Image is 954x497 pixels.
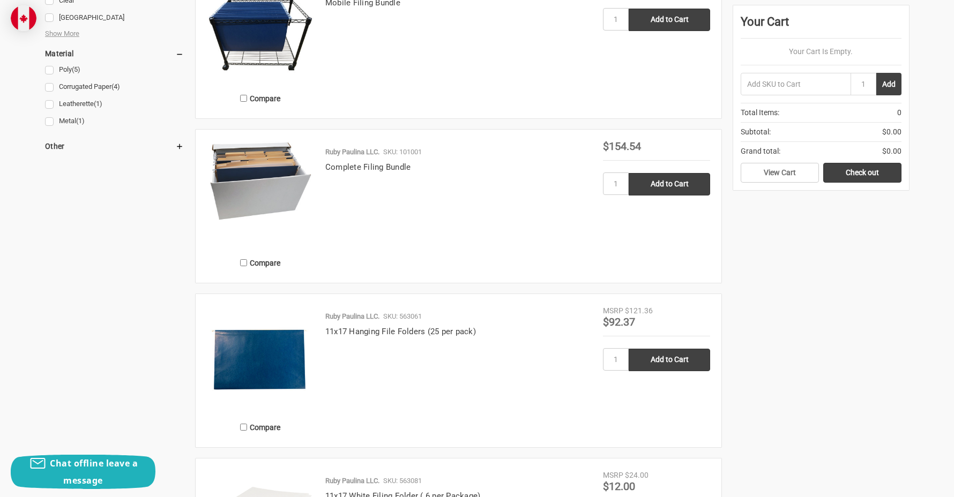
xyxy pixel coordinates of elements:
p: SKU: 563061 [383,311,422,322]
label: Compare [207,89,314,107]
input: Compare [240,95,247,102]
a: Complete Filing Bundle [325,162,411,172]
a: View Cart [741,163,819,183]
h5: Other [45,140,184,153]
div: MSRP [603,305,623,317]
span: $154.54 [603,140,641,153]
h5: Material [45,47,184,60]
span: (5) [72,65,80,73]
a: Metal [45,114,184,129]
span: Show More [45,28,79,39]
p: SKU: 101001 [383,147,422,157]
p: Ruby Paulina LLC. [325,476,379,486]
span: $0.00 [882,126,901,138]
a: Check out [823,163,901,183]
span: (4) [111,82,120,91]
span: $24.00 [625,471,649,479]
span: Chat offline leave a message [50,457,138,486]
label: Compare [207,254,314,272]
img: Complete Filing Bundle [207,141,314,220]
a: Leatherette [45,97,184,111]
span: (1) [94,100,102,108]
input: Add to Cart [629,349,710,371]
span: Subtotal: [741,126,771,138]
p: Ruby Paulina LLC. [325,311,379,322]
a: Poly [45,63,184,77]
input: Add to Cart [629,9,710,31]
label: Compare [207,418,314,436]
img: duty and tax information for Canada [11,5,36,31]
input: Compare [240,424,247,431]
a: Complete Filing Bundle [207,141,314,248]
span: (1) [76,117,85,125]
input: Add to Cart [629,173,710,195]
span: $12.00 [603,480,635,493]
img: 11x17 Hanging File Folders [207,305,314,412]
p: Your Cart Is Empty. [741,46,901,57]
p: SKU: 563081 [383,476,422,486]
button: Chat offline leave a message [11,455,155,489]
a: 11x17 Hanging File Folders (25 per pack) [325,327,476,336]
span: $92.37 [603,315,635,328]
span: Grand total: [741,146,780,157]
input: Compare [240,259,247,266]
input: Add SKU to Cart [741,73,851,95]
span: $0.00 [882,146,901,157]
a: [GEOGRAPHIC_DATA] [45,11,184,25]
div: MSRP [603,470,623,481]
div: Your Cart [741,13,901,39]
a: Corrugated Paper [45,80,184,94]
button: Add [876,73,901,95]
p: Ruby Paulina LLC. [325,147,379,157]
span: 0 [897,107,901,118]
span: Total Items: [741,107,779,118]
span: $121.36 [625,306,653,315]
